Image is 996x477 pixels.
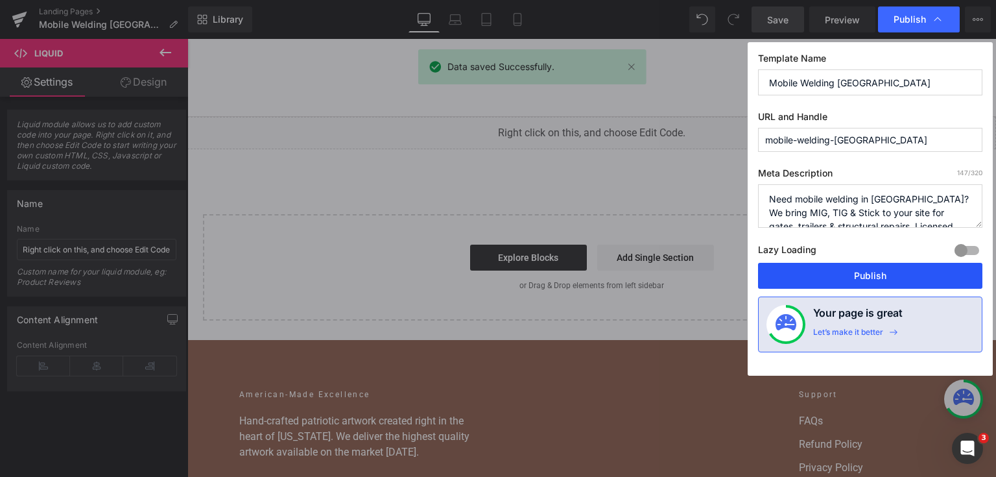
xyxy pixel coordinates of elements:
button: Publish [758,263,982,289]
label: Lazy Loading [758,241,816,263]
textarea: Need mobile welding in [GEOGRAPHIC_DATA]? We bring MIG, TIG & Stick to your site for gates, trail... [758,184,982,228]
span: /320 [957,169,982,177]
a: Refund Policy [611,398,757,413]
span: 147 [957,169,968,177]
label: Meta Description [758,167,982,184]
p: Hand-crafted patriotic artwork created right in the heart of [US_STATE]. We deliver the highest q... [52,374,298,421]
a: Privacy Policy [611,421,757,437]
span: Publish [894,14,926,25]
div: Let’s make it better [813,327,883,344]
h4: Your page is great [813,305,903,327]
iframe: Intercom live chat [952,433,983,464]
label: URL and Handle [758,111,982,128]
a: Explore Blocks [283,206,399,232]
a: FAQs [611,374,757,390]
label: Template Name [758,53,982,69]
p: or Drag & Drop elements from left sidebar [36,242,773,251]
h2: Support [611,350,757,361]
a: Add Single Section [410,206,527,232]
span: 3 [978,433,989,443]
img: onboarding-status.svg [776,314,796,335]
h2: American-Made Excellence [52,350,298,361]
